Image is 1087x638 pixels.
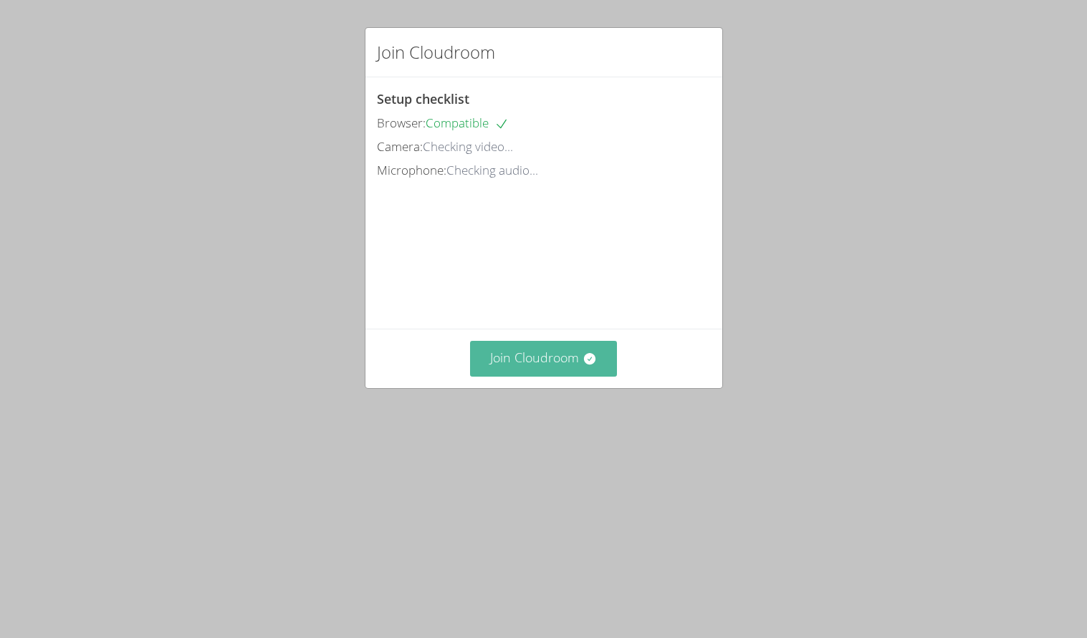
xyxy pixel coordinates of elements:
span: Microphone: [377,162,446,178]
span: Checking audio... [446,162,538,178]
button: Join Cloudroom [470,341,617,376]
span: Compatible [426,115,509,131]
span: Camera: [377,138,423,155]
span: Checking video... [423,138,513,155]
h2: Join Cloudroom [377,39,495,65]
span: Setup checklist [377,90,469,107]
span: Browser: [377,115,426,131]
